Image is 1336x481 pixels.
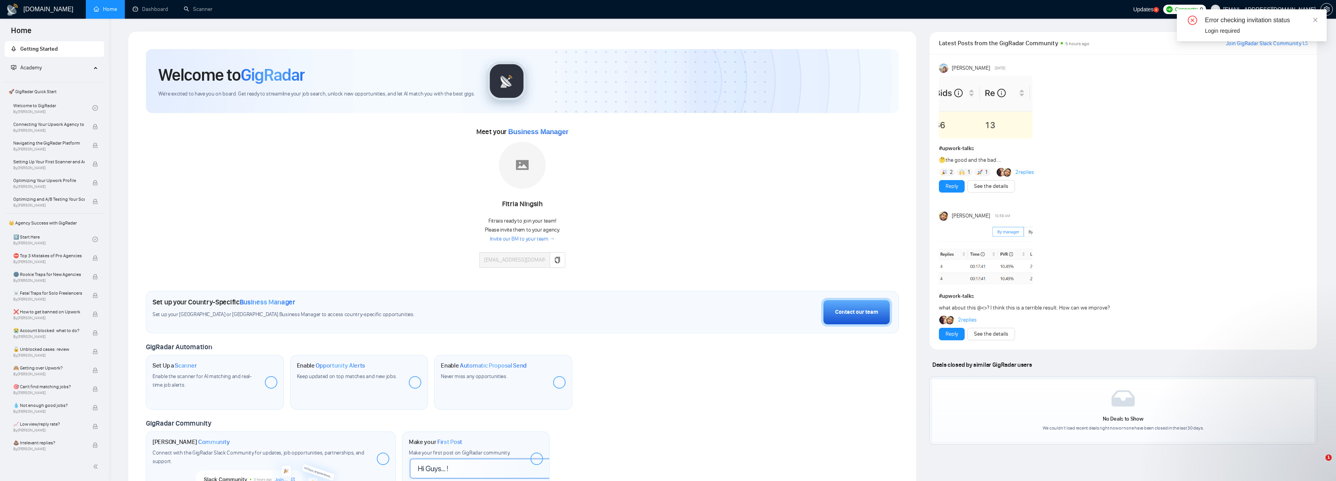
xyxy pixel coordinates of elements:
[1103,416,1143,422] span: No Deals to Show
[153,373,252,388] span: Enable the scanner for AI matching and real-time job alerts.
[146,343,212,351] span: GigRadar Automation
[184,6,213,12] a: searchScanner
[409,449,510,456] span: Make your first post on GigRadar community.
[146,419,211,428] span: GigRadar Community
[995,65,1005,72] span: [DATE]
[929,358,1035,371] span: Deals closed by similar GigRadar users
[13,372,85,377] span: By [PERSON_NAME]
[13,428,85,433] span: By [PERSON_NAME]
[1320,6,1333,12] a: setting
[974,182,1008,191] a: See the details
[13,383,85,391] span: 🎯 Can't find matching jobs?
[198,438,230,446] span: Community
[1325,454,1332,461] span: 1
[13,139,85,147] span: Navigating the GigRadar Platform
[13,401,85,409] span: 💧 Not enough good jobs?
[153,311,596,318] span: Set up your [GEOGRAPHIC_DATA] or [GEOGRAPHIC_DATA] Business Manager to access country-specific op...
[13,316,85,320] span: By [PERSON_NAME]
[92,311,98,317] span: lock
[5,25,38,41] span: Home
[13,353,85,358] span: By [PERSON_NAME]
[5,84,103,99] span: 🚀 GigRadar Quick Start
[476,127,568,136] span: Meet your
[13,391,85,395] span: By [PERSON_NAME]
[92,405,98,410] span: lock
[967,328,1015,340] button: See the details
[5,215,103,231] span: 👑 Agency Success with GigRadar
[153,449,364,465] span: Connect with the GigRadar Slack Community for updates, job opportunities, partnerships, and support.
[13,345,85,353] span: 🔓 Unblocked cases: review
[1188,16,1197,25] span: close-circle
[13,147,85,152] span: By [PERSON_NAME]
[479,198,565,211] div: Fitria Ningsih
[13,177,85,184] span: Optimizing Your Upwork Profile
[950,168,953,176] span: 2
[13,447,85,451] span: By [PERSON_NAME]
[1003,168,1011,177] img: Sahil Changani
[821,298,892,327] button: Contact our team
[13,195,85,203] span: Optimizing and A/B Testing Your Scanner for Better Results
[1015,168,1034,176] a: 2replies
[13,308,85,316] span: ❌ How to get banned on Upwork
[441,362,527,370] h1: Enable
[985,168,987,176] span: 1
[485,226,560,233] span: Please invite them to your agency.
[13,184,85,189] span: By [PERSON_NAME]
[499,142,546,189] img: placeholder.png
[92,180,98,186] span: lock
[13,289,85,297] span: ☠️ Fatal Traps for Solo Freelancers
[92,424,98,429] span: lock
[13,364,85,372] span: 🙈 Getting over Upwork?
[1320,3,1333,16] button: setting
[153,362,197,370] h1: Set Up a
[1065,41,1089,46] span: 5 hours ago
[939,38,1058,48] span: Latest Posts from the GigRadar Community
[13,278,85,283] span: By [PERSON_NAME]
[92,442,98,448] span: lock
[1205,27,1317,35] div: Login required
[939,157,946,163] span: 🤔
[968,168,970,176] span: 1
[995,212,1010,219] span: 10:58 AM
[958,316,977,324] a: 2replies
[316,362,365,370] span: Opportunity Alerts
[550,252,565,268] button: copy
[13,420,85,428] span: 📈 Low view/reply rate?
[13,297,85,302] span: By [PERSON_NAME]
[967,180,1015,193] button: See the details
[441,373,507,380] span: Never miss any opportunities.
[92,105,98,111] span: check-circle
[11,46,16,51] span: rocket
[946,182,958,191] a: Reply
[20,46,58,52] span: Getting Started
[946,316,954,324] img: Sahil Changani
[6,4,19,16] img: logo
[13,439,85,447] span: 💩 Irrelevant replies?
[13,252,85,260] span: ⛔ Top 3 Mistakes of Pro Agencies
[92,330,98,336] span: lock
[939,157,1001,163] span: the good and the bad....
[158,90,475,98] span: We're excited to have you on board. Get ready to streamline your job search, unlock new opportuni...
[952,212,990,220] span: [PERSON_NAME]
[13,327,85,334] span: 😭 Account blocked: what to do?
[92,368,98,373] span: lock
[488,218,556,224] span: Fitria is ready to join your team!
[175,362,197,370] span: Scanner
[939,180,965,193] button: Reply
[241,64,305,85] span: GigRadar
[1133,6,1153,12] span: Updates
[13,409,85,414] span: By [PERSON_NAME]
[939,328,965,340] button: Reply
[13,260,85,264] span: By [PERSON_NAME]
[92,349,98,354] span: lock
[1321,6,1332,12] span: setting
[974,330,1008,338] a: See the details
[13,158,85,166] span: Setting Up Your First Scanner and Auto-Bidder
[13,203,85,208] span: By [PERSON_NAME]
[92,255,98,261] span: lock
[1175,5,1198,14] span: Connects:
[92,124,98,129] span: lock
[13,128,85,133] span: By [PERSON_NAME]
[1213,7,1218,12] span: user
[11,64,42,71] span: Academy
